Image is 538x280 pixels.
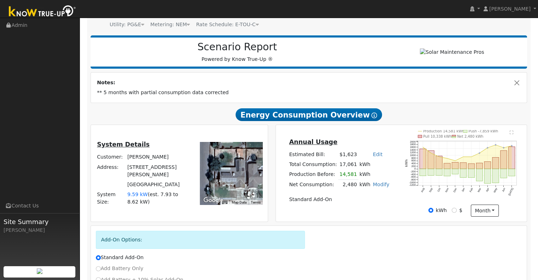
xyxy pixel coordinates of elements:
text: 1600 [410,145,416,149]
td: ** 5 months with partial consumption data corrected [96,88,522,98]
rect: onclick="" [436,169,442,175]
circle: onclick="" [422,147,423,148]
text: Nov [445,187,450,193]
text: Feb [469,188,474,193]
text: Jun [501,188,506,193]
img: retrieve [37,268,42,274]
circle: onclick="" [455,160,456,161]
rect: onclick="" [444,169,450,176]
span: 9.59 kW [127,192,148,197]
a: Edit [373,152,382,157]
td: Address: [96,162,126,179]
td: $1,623 [338,149,358,159]
text: May [493,187,498,193]
text: 2000 [410,140,416,143]
div: [PERSON_NAME] [4,227,76,234]
circle: onclick="" [447,158,448,159]
circle: onclick="" [487,147,488,148]
img: Solar Maintenance Pros [420,48,484,56]
text: 1000 [410,154,416,157]
rect: onclick="" [436,156,442,169]
div: Utility: PG&E [110,21,144,28]
rect: onclick="" [452,169,458,174]
text: -1200 [409,184,416,187]
text: Production 14,581 kWh [423,130,464,133]
span: ( [148,192,150,197]
rect: onclick="" [476,169,482,181]
td: Net Consumption: [288,179,338,190]
td: Standard Add-On [288,195,391,205]
text: Pull 10,338 kWh [423,135,452,138]
input: Add Battery Only [96,266,101,271]
td: kWh [358,179,372,190]
text: 800 [411,156,416,160]
input: kWh [428,208,433,213]
text: -800 [411,178,416,182]
circle: onclick="" [439,156,440,158]
text: Apr [485,187,490,193]
text: -400 [411,173,416,176]
td: Production Before: [288,170,338,180]
button: Close [513,79,521,86]
a: Open this area in Google Maps (opens a new window) [202,196,225,205]
span: Site Summary [4,217,76,227]
text: Aug [420,188,425,193]
text: 1800 [410,143,416,146]
strong: Notes: [97,80,115,85]
text: 1400 [410,148,416,152]
text: kWh [405,159,409,167]
td: Estimated Bill: [288,149,338,159]
rect: onclick="" [444,164,450,169]
text: -600 [411,176,416,179]
rect: onclick="" [468,164,475,169]
circle: onclick="" [479,153,480,154]
div: Add-On Options: [96,231,305,249]
td: [PERSON_NAME] [126,152,190,162]
td: 2,480 [338,179,358,190]
td: kWh [358,170,372,180]
text: Mar [477,187,482,193]
rect: onclick="" [501,151,507,169]
text: 1200 [410,151,416,154]
span: Alias: H2ETOUCN [196,22,259,27]
a: Terms [251,200,261,204]
i: Show Help [371,113,377,118]
text: -200 [411,170,416,173]
text: 200 [411,165,416,168]
rect: onclick="" [468,169,475,178]
td: 14,581 [338,170,358,180]
span: est. 7.93 to 8.62 kW [127,192,178,205]
label: $ [459,207,462,214]
circle: onclick="" [511,145,512,147]
rect: onclick="" [428,151,434,169]
rect: onclick="" [460,169,467,177]
rect: onclick="" [420,149,426,169]
button: Keyboard shortcuts [222,200,227,205]
text: Push -7,859 kWh [469,130,498,133]
text: Net 2,480 kWh [457,135,484,138]
u: Annual Usage [289,138,337,145]
td: [GEOGRAPHIC_DATA] [126,179,190,189]
rect: onclick="" [492,169,499,183]
circle: onclick="" [463,156,464,158]
text: Jan [461,188,465,193]
rect: onclick="" [484,162,491,169]
button: month [471,205,499,217]
rect: onclick="" [476,163,482,169]
text: Sep [428,188,433,193]
h2: Scenario Report [98,41,377,53]
button: Map Data [232,200,247,205]
input: $ [452,208,457,213]
td: Total Consumption: [288,159,338,169]
span: Energy Consumption Overview [236,108,382,121]
img: Know True-Up [5,4,80,20]
circle: onclick="" [430,153,432,154]
rect: onclick="" [420,169,426,176]
circle: onclick="" [503,147,504,148]
img: Google [202,196,225,205]
rect: onclick="" [492,158,499,169]
rect: onclick="" [509,147,515,169]
text: 600 [411,159,416,162]
rect: onclick="" [452,162,458,169]
input: Standard Add-On [96,255,101,260]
